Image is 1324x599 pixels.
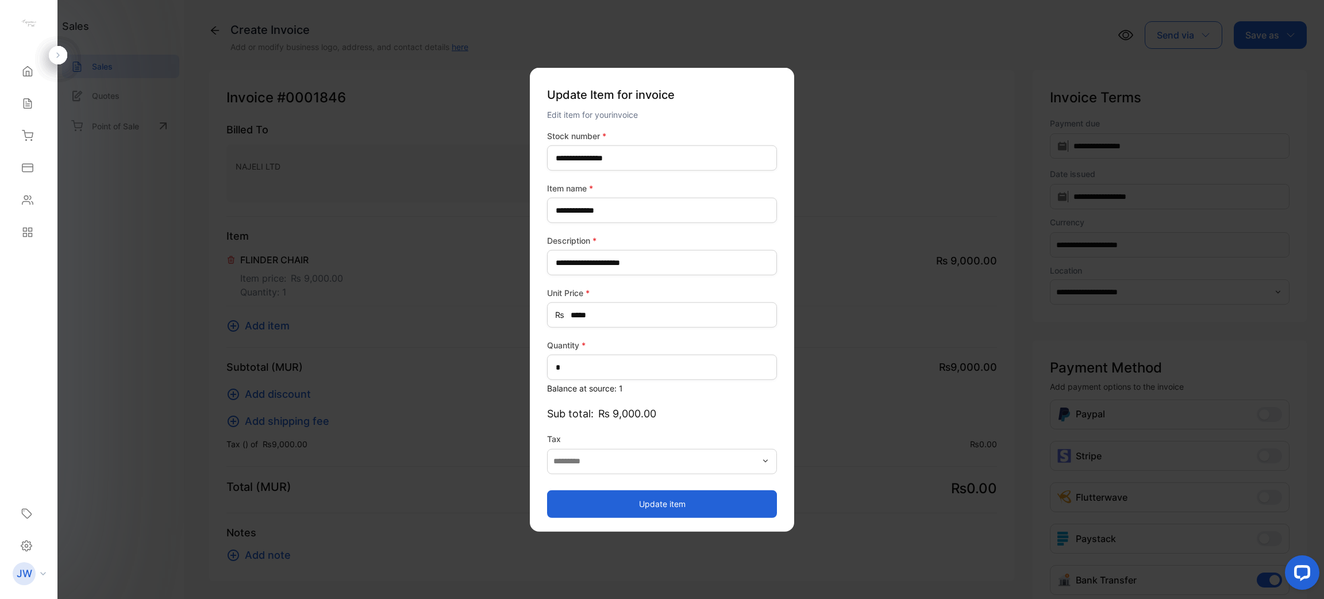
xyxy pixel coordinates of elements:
p: Balance at source: 1 [547,382,777,394]
p: Sub total: [547,406,777,421]
img: logo [20,15,37,32]
label: Unit Price [547,287,777,299]
label: Stock number [547,130,777,142]
span: ₨ [555,309,564,321]
span: ₨ 9,000.00 [598,406,656,421]
p: Update Item for invoice [547,82,777,108]
span: Edit item for your invoice [547,110,638,120]
p: JW [17,566,32,581]
label: Description [547,235,777,247]
label: Item name [547,182,777,194]
label: Tax [547,433,777,445]
label: Quantity [547,339,777,351]
button: Update item [547,490,777,517]
iframe: LiveChat chat widget [1276,551,1324,599]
